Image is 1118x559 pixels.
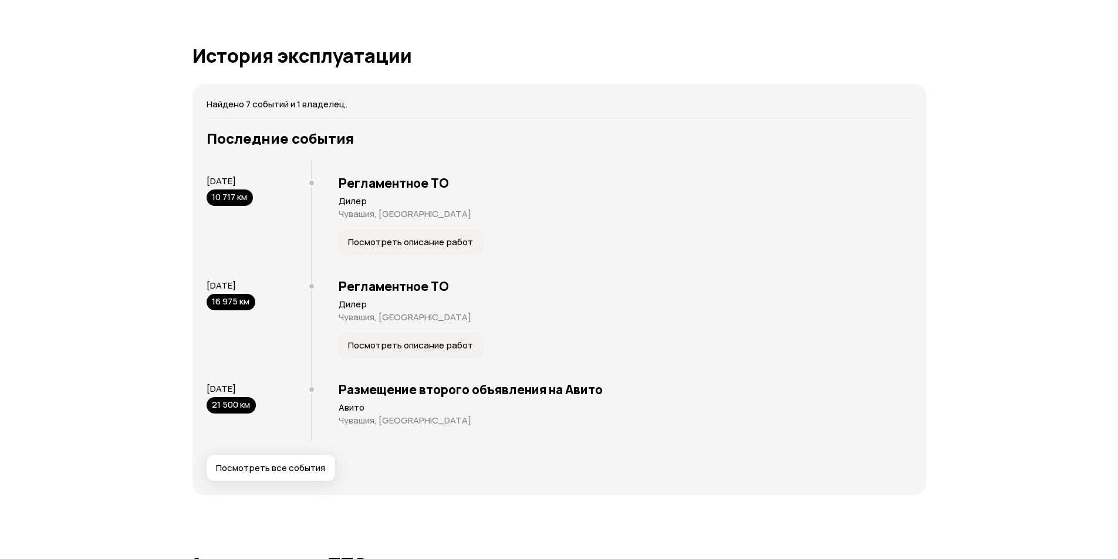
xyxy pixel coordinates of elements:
[348,236,473,248] span: Посмотреть описание работ
[207,382,236,395] span: [DATE]
[192,45,926,66] h1: История эксплуатации
[339,175,912,191] h3: Регламентное ТО
[207,279,236,292] span: [DATE]
[339,402,912,414] p: Авито
[339,311,912,323] p: Чувашия, [GEOGRAPHIC_DATA]
[348,340,473,351] span: Посмотреть описание работ
[339,382,912,397] h3: Размещение второго объявления на Авито
[207,189,253,206] div: 10 717 км
[207,175,236,187] span: [DATE]
[339,299,912,310] p: Дилер
[216,462,325,474] span: Посмотреть все события
[339,333,483,358] button: Посмотреть описание работ
[339,279,912,294] h3: Регламентное ТО
[207,455,335,481] button: Посмотреть все события
[339,208,912,220] p: Чувашия, [GEOGRAPHIC_DATA]
[339,195,912,207] p: Дилер
[207,294,255,310] div: 16 975 км
[207,98,912,111] p: Найдено 7 событий и 1 владелец.
[207,130,912,147] h3: Последние события
[207,397,256,414] div: 21 500 км
[339,415,912,426] p: Чувашия, [GEOGRAPHIC_DATA]
[339,229,483,255] button: Посмотреть описание работ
